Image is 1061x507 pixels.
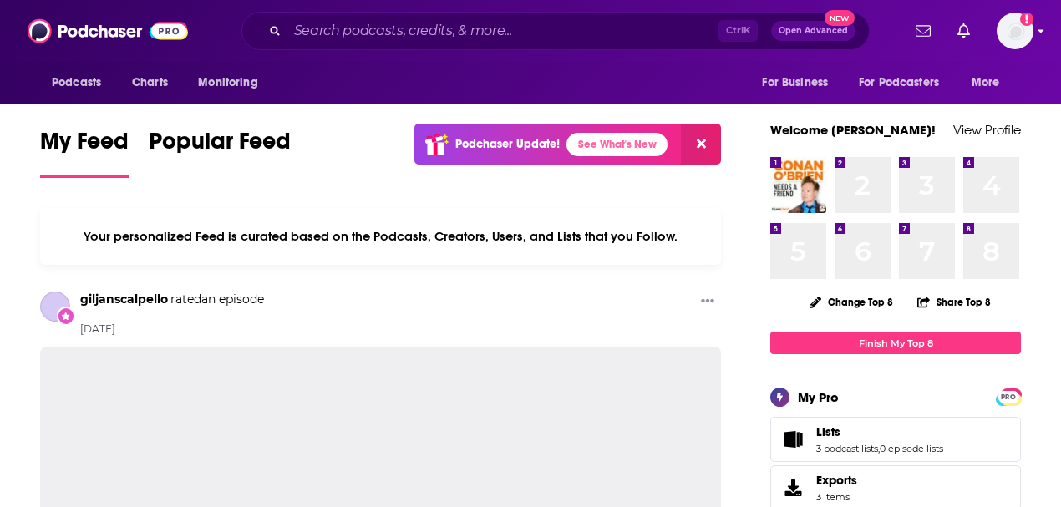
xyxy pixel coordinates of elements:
[951,17,977,45] a: Show notifications dropdown
[694,292,721,312] button: Show More Button
[997,13,1033,49] span: Logged in as vjacobi
[880,443,943,454] a: 0 episode lists
[916,286,992,318] button: Share Top 8
[997,13,1033,49] button: Show profile menu
[997,13,1033,49] img: User Profile
[878,443,880,454] span: ,
[762,71,828,94] span: For Business
[241,12,870,50] div: Search podcasts, credits, & more...
[168,292,264,307] span: an episode
[40,208,721,265] div: Your personalized Feed is curated based on the Podcasts, Creators, Users, and Lists that you Follow.
[198,71,257,94] span: Monitoring
[848,67,963,99] button: open menu
[998,391,1018,403] span: PRO
[80,322,268,337] span: [DATE]
[52,71,101,94] span: Podcasts
[816,491,857,503] span: 3 items
[750,67,849,99] button: open menu
[816,424,943,439] a: Lists
[998,390,1018,403] a: PRO
[909,17,937,45] a: Show notifications dropdown
[40,127,129,165] span: My Feed
[170,292,201,307] span: rated
[972,71,1000,94] span: More
[149,127,291,165] span: Popular Feed
[1020,13,1033,26] svg: Add a profile image
[455,137,560,151] p: Podchaser Update!
[186,67,279,99] button: open menu
[816,473,857,488] span: Exports
[816,443,878,454] a: 3 podcast lists
[859,71,939,94] span: For Podcasters
[121,67,178,99] a: Charts
[40,67,123,99] button: open menu
[566,133,668,156] a: See What's New
[57,307,75,325] div: New Rating
[149,127,291,178] a: Popular Feed
[825,10,855,26] span: New
[40,127,129,178] a: My Feed
[779,27,848,35] span: Open Advanced
[132,71,168,94] span: Charts
[770,417,1021,462] span: Lists
[770,122,936,138] a: Welcome [PERSON_NAME]!
[953,122,1021,138] a: View Profile
[770,157,826,213] img: Conan O’Brien Needs A Friend
[770,332,1021,354] a: Finish My Top 8
[800,292,903,312] button: Change Top 8
[776,476,810,499] span: Exports
[960,67,1021,99] button: open menu
[80,292,168,307] a: giljanscalpello
[287,18,718,44] input: Search podcasts, credits, & more...
[771,21,855,41] button: Open AdvancedNew
[28,15,188,47] img: Podchaser - Follow, Share and Rate Podcasts
[776,428,810,451] a: Lists
[40,292,70,322] a: giljanscalpello
[816,424,840,439] span: Lists
[718,20,758,42] span: Ctrl K
[798,389,839,405] div: My Pro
